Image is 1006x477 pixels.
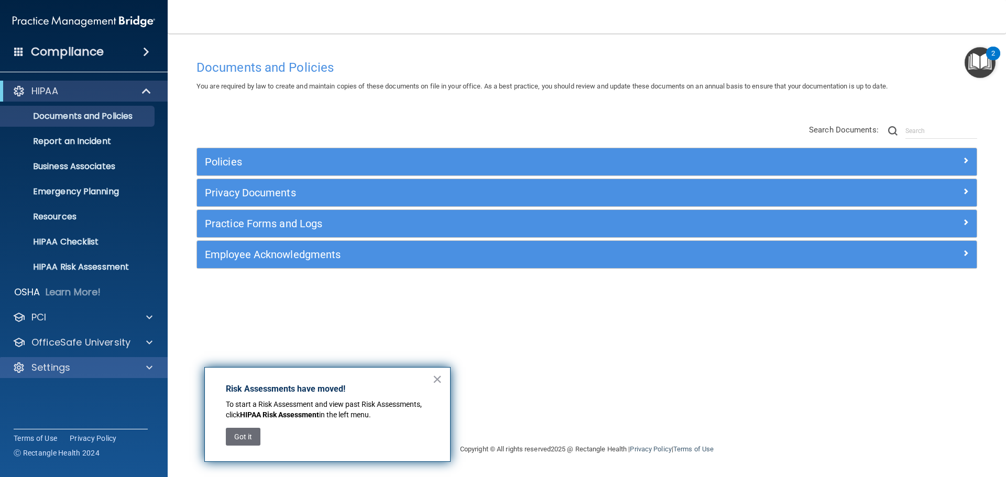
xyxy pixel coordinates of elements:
[630,445,671,453] a: Privacy Policy
[7,186,150,197] p: Emergency Planning
[432,371,442,387] button: Close
[7,262,150,272] p: HIPAA Risk Assessment
[809,125,879,135] span: Search Documents:
[7,237,150,247] p: HIPAA Checklist
[673,445,714,453] a: Terms of Use
[905,123,977,139] input: Search
[196,61,977,74] h4: Documents and Policies
[991,53,995,67] div: 2
[965,47,996,78] button: Open Resource Center, 2 new notifications
[396,432,778,466] div: Copyright © All rights reserved 2025 @ Rectangle Health | |
[205,156,774,168] h5: Policies
[31,336,130,349] p: OfficeSafe University
[31,45,104,59] h4: Compliance
[14,286,40,298] p: OSHA
[226,400,423,419] span: To start a Risk Assessment and view past Risk Assessments, click
[196,82,888,90] span: You are required by law to create and maintain copies of these documents on file in your office. ...
[14,433,57,443] a: Terms of Use
[7,161,150,172] p: Business Associates
[888,126,898,136] img: ic-search.3b580494.png
[31,361,70,374] p: Settings
[31,85,58,97] p: HIPAA
[226,384,345,394] strong: Risk Assessments have moved!
[7,212,150,222] p: Resources
[46,286,101,298] p: Learn More!
[13,11,155,32] img: PMB logo
[825,403,993,445] iframe: Drift Widget Chat Controller
[319,411,371,419] span: in the left menu.
[226,428,260,446] button: Got it
[14,448,100,458] span: Ⓒ Rectangle Health 2024
[70,433,117,443] a: Privacy Policy
[205,187,774,198] h5: Privacy Documents
[7,111,150,121] p: Documents and Policies
[240,411,319,419] strong: HIPAA Risk Assessment
[205,218,774,229] h5: Practice Forms and Logs
[205,249,774,260] h5: Employee Acknowledgments
[7,136,150,147] p: Report an Incident
[31,311,46,324] p: PCI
